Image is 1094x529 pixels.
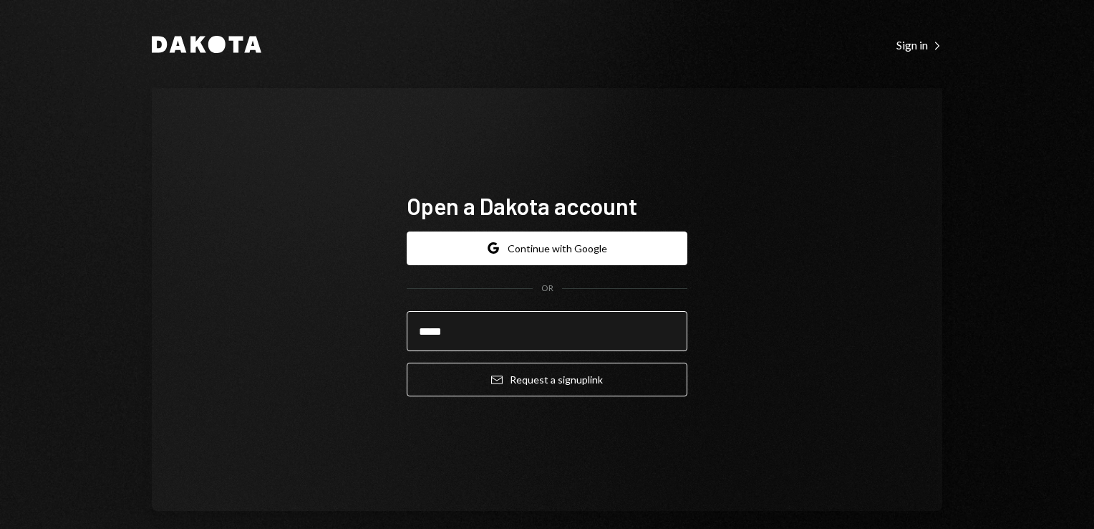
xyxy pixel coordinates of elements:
[407,232,687,265] button: Continue with Google
[407,363,687,396] button: Request a signuplink
[896,37,942,52] a: Sign in
[896,38,942,52] div: Sign in
[407,191,687,220] h1: Open a Dakota account
[541,282,553,295] div: OR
